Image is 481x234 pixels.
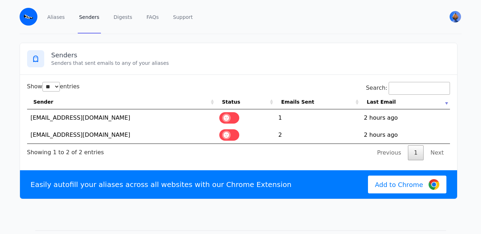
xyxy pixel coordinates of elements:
[42,82,60,92] select: Showentries
[20,8,37,26] img: Email Monster
[275,95,360,109] th: Emails Sent: activate to sort column ascending
[360,95,450,109] th: Last Email: activate to sort column ascending
[424,145,450,160] a: Next
[429,179,439,190] img: Google Chrome Logo
[27,126,216,144] td: [EMAIL_ADDRESS][DOMAIN_NAME]
[408,145,424,160] a: 1
[31,180,292,189] p: Easily autofill your aliases across all websites with our Chrome Extension
[216,95,275,109] th: Status: activate to sort column ascending
[360,109,450,126] td: 2 hours ago
[27,95,216,109] th: Sender: activate to sort column ascending
[449,10,462,23] button: User menu
[51,51,450,59] h3: Senders
[375,180,423,189] span: Add to Chrome
[368,176,446,193] a: Add to Chrome
[360,126,450,144] td: 2 hours ago
[27,83,80,90] label: Show entries
[389,82,450,95] input: Search:
[371,145,407,160] a: Previous
[450,11,461,22] img: DANN's Avatar
[366,84,450,91] label: Search:
[275,126,360,144] td: 2
[275,109,360,126] td: 1
[51,59,450,67] p: Senders that sent emails to any of your aliases
[27,144,104,157] div: Showing 1 to 2 of 2 entries
[27,109,216,126] td: [EMAIL_ADDRESS][DOMAIN_NAME]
